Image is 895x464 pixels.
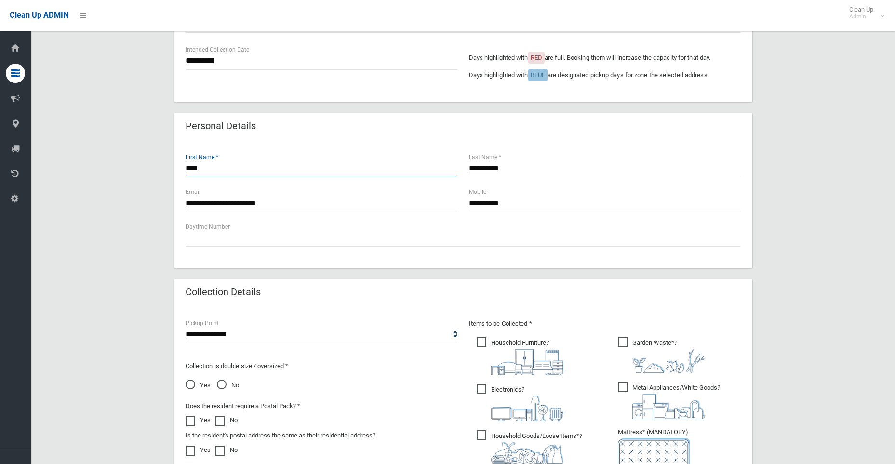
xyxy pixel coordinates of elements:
i: ? [491,339,563,375]
p: Items to be Collected * [469,318,741,329]
img: b13cc3517677393f34c0a387616ef184.png [491,442,563,464]
label: Yes [186,444,211,456]
p: Days highlighted with are full. Booking them will increase the capacity for that day. [469,52,741,64]
p: Days highlighted with are designated pickup days for zone the selected address. [469,69,741,81]
img: 4fd8a5c772b2c999c83690221e5242e0.png [632,349,705,373]
header: Personal Details [174,117,267,136]
span: Clean Up ADMIN [10,11,68,20]
i: ? [491,432,582,464]
span: Household Furniture [477,337,563,375]
i: ? [491,386,563,421]
label: Yes [186,414,211,426]
label: No [215,444,238,456]
img: 394712a680b73dbc3d2a6a3a7ffe5a07.png [491,396,563,421]
label: Does the resident require a Postal Pack? * [186,400,300,412]
p: Collection is double size / oversized * [186,360,457,372]
span: BLUE [531,71,545,79]
small: Admin [849,13,873,20]
span: No [217,380,239,391]
label: Is the resident's postal address the same as their residential address? [186,430,375,441]
i: ? [632,339,705,373]
span: Yes [186,380,211,391]
span: Garden Waste* [618,337,705,373]
span: Household Goods/Loose Items* [477,430,582,464]
img: aa9efdbe659d29b613fca23ba79d85cb.png [491,349,563,375]
span: RED [531,54,542,61]
span: Metal Appliances/White Goods [618,382,720,419]
header: Collection Details [174,283,272,301]
img: 36c1b0289cb1767239cdd3de9e694f19.png [632,394,705,419]
span: Clean Up [844,6,883,20]
label: No [215,414,238,426]
i: ? [632,384,720,419]
span: Electronics [477,384,563,421]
